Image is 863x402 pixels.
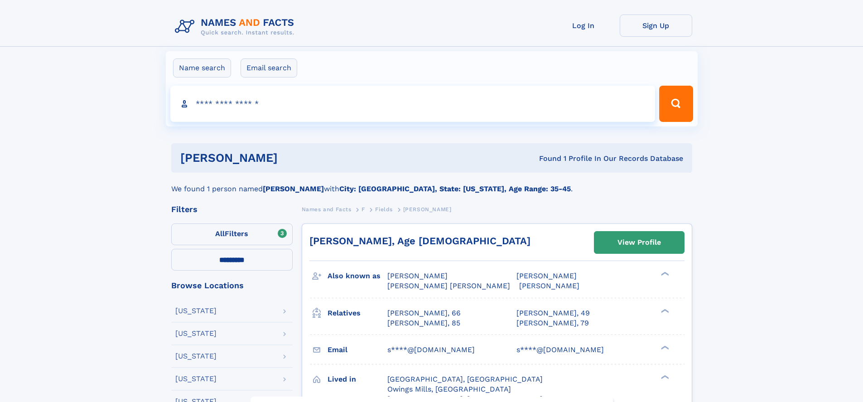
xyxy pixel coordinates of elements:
[171,15,302,39] img: Logo Names and Facts
[173,58,231,77] label: Name search
[175,375,217,383] div: [US_STATE]
[659,374,670,380] div: ❯
[387,385,511,393] span: Owings Mills, [GEOGRAPHIC_DATA]
[387,375,543,383] span: [GEOGRAPHIC_DATA], [GEOGRAPHIC_DATA]
[516,271,577,280] span: [PERSON_NAME]
[659,271,670,277] div: ❯
[328,305,387,321] h3: Relatives
[387,318,460,328] a: [PERSON_NAME], 85
[175,330,217,337] div: [US_STATE]
[328,342,387,358] h3: Email
[617,232,661,253] div: View Profile
[594,232,684,253] a: View Profile
[519,281,579,290] span: [PERSON_NAME]
[171,223,293,245] label: Filters
[309,235,530,247] a: [PERSON_NAME], Age [DEMOGRAPHIC_DATA]
[620,15,692,37] a: Sign Up
[387,281,510,290] span: [PERSON_NAME] [PERSON_NAME]
[659,308,670,314] div: ❯
[339,184,571,193] b: City: [GEOGRAPHIC_DATA], State: [US_STATE], Age Range: 35-45
[263,184,324,193] b: [PERSON_NAME]
[170,86,656,122] input: search input
[547,15,620,37] a: Log In
[362,203,365,215] a: F
[175,353,217,360] div: [US_STATE]
[375,203,393,215] a: Fields
[387,308,461,318] a: [PERSON_NAME], 66
[302,203,352,215] a: Names and Facts
[171,205,293,213] div: Filters
[659,344,670,350] div: ❯
[408,154,683,164] div: Found 1 Profile In Our Records Database
[215,229,225,238] span: All
[328,372,387,387] h3: Lived in
[328,268,387,284] h3: Also known as
[659,86,693,122] button: Search Button
[171,281,293,290] div: Browse Locations
[403,206,452,213] span: [PERSON_NAME]
[516,308,590,318] a: [PERSON_NAME], 49
[516,318,589,328] a: [PERSON_NAME], 79
[387,271,448,280] span: [PERSON_NAME]
[375,206,393,213] span: Fields
[362,206,365,213] span: F
[171,173,692,194] div: We found 1 person named with .
[180,152,409,164] h1: [PERSON_NAME]
[175,307,217,315] div: [US_STATE]
[241,58,297,77] label: Email search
